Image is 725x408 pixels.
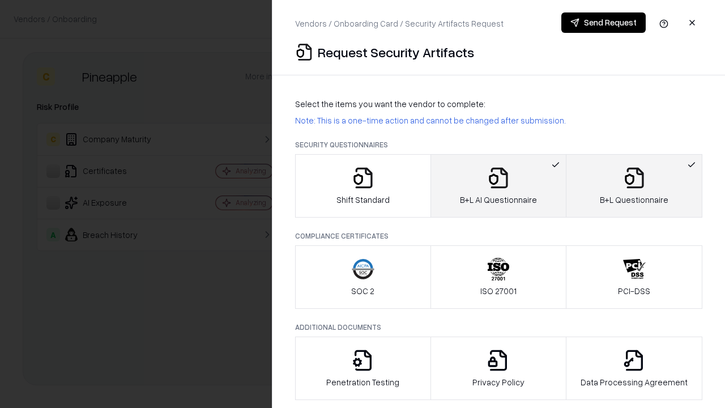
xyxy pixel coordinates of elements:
button: Send Request [561,12,646,33]
button: Penetration Testing [295,337,431,400]
p: Privacy Policy [472,376,524,388]
button: Shift Standard [295,154,431,218]
p: Additional Documents [295,322,702,332]
button: Data Processing Agreement [566,337,702,400]
button: PCI-DSS [566,245,702,309]
p: SOC 2 [351,285,374,297]
p: ISO 27001 [480,285,517,297]
p: Security Questionnaires [295,140,702,150]
p: B+L Questionnaire [600,194,668,206]
p: PCI-DSS [618,285,650,297]
button: Privacy Policy [430,337,567,400]
button: ISO 27001 [430,245,567,309]
p: B+L AI Questionnaire [460,194,537,206]
p: Select the items you want the vendor to complete: [295,98,702,110]
p: Data Processing Agreement [581,376,688,388]
p: Compliance Certificates [295,231,702,241]
button: B+L AI Questionnaire [430,154,567,218]
button: SOC 2 [295,245,431,309]
button: B+L Questionnaire [566,154,702,218]
p: Shift Standard [336,194,390,206]
p: Penetration Testing [326,376,399,388]
p: Request Security Artifacts [318,43,474,61]
p: Vendors / Onboarding Card / Security Artifacts Request [295,18,504,29]
p: Note: This is a one-time action and cannot be changed after submission. [295,114,702,126]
